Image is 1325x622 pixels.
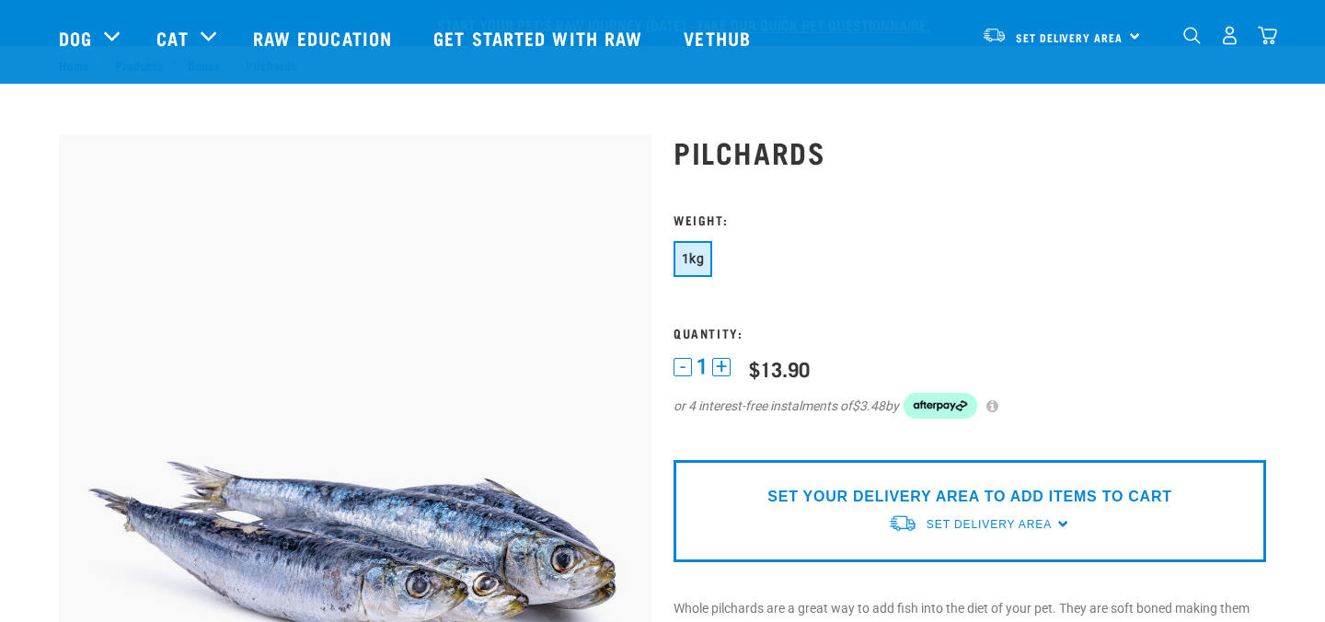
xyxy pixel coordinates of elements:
[1220,26,1239,45] img: user.png
[682,251,704,266] span: 1kg
[674,241,712,277] button: 1kg
[59,24,92,52] a: Dog
[1183,27,1201,44] img: home-icon-1@2x.png
[674,135,1266,168] h1: Pilchards
[767,486,1171,508] p: SET YOUR DELIVERY AREA TO ADD ITEMS TO CART
[674,213,1266,226] h3: Weight:
[1258,26,1277,45] img: home-icon@2x.png
[982,27,1007,43] img: van-moving.png
[904,393,977,419] img: Afterpay
[1016,34,1123,40] span: Set Delivery Area
[852,397,885,416] span: $3.48
[235,1,415,75] a: Raw Education
[674,393,1266,419] div: or 4 interest-free instalments of by
[749,357,810,380] div: $13.90
[927,518,1052,531] span: Set Delivery Area
[415,1,665,75] a: Get started with Raw
[674,326,1266,340] h3: Quantity:
[712,358,731,376] button: +
[156,24,188,52] a: Cat
[674,358,692,376] button: -
[888,513,917,533] img: van-moving.png
[697,357,708,376] span: 1
[665,1,774,75] a: Vethub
